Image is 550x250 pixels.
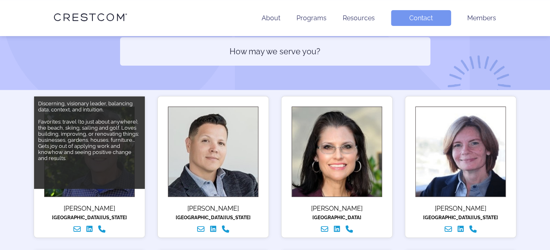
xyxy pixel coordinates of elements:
img: Ruiz [168,107,258,197]
a: Linked In [86,225,93,233]
div: [PERSON_NAME] [409,205,512,212]
a: Contact [391,10,451,26]
a: Call [98,225,105,233]
div: Discerning, visionary leader, balancing data, context, and intuition. Favorites: travel (to just ... [34,96,145,189]
div: [PERSON_NAME] [286,205,388,212]
img: Wyatt [415,107,506,197]
a: Email [197,225,204,233]
a: Programs [296,14,327,22]
div: [GEOGRAPHIC_DATA][US_STATE] [409,215,512,220]
a: Linked In [210,225,217,233]
a: Linked In [334,225,340,233]
a: Members [467,14,496,22]
a: Email [321,225,328,233]
a: Call [346,225,353,233]
a: Call [222,225,229,233]
div: [GEOGRAPHIC_DATA][US_STATE] [162,215,264,220]
img: Connell [292,107,382,197]
a: Linked In [458,225,464,233]
div: [GEOGRAPHIC_DATA] [286,215,388,220]
a: Email [73,225,81,233]
div: [GEOGRAPHIC_DATA][US_STATE] [38,215,141,220]
div: [PERSON_NAME] [38,205,141,212]
div: [PERSON_NAME] [162,205,264,212]
p: How may we serve you? [169,45,381,58]
a: About [262,14,280,22]
a: Call [469,225,477,233]
a: Email [445,225,452,233]
a: Resources [343,14,375,22]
